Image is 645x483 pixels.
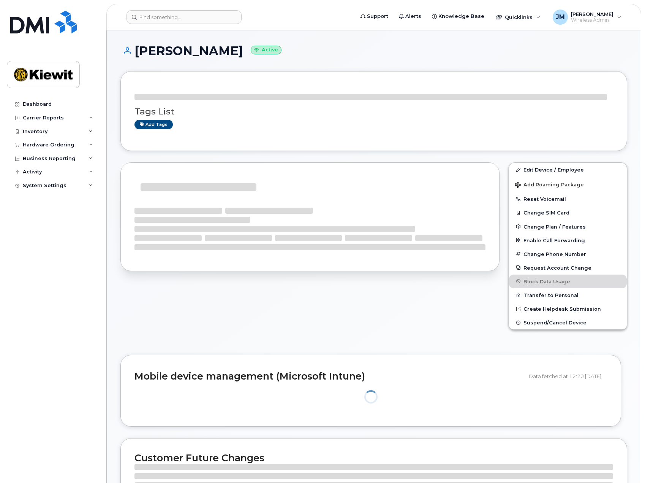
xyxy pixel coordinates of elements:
button: Request Account Change [509,261,627,275]
span: Enable Call Forwarding [523,237,585,243]
div: Data fetched at 12:20 [DATE] [529,369,607,383]
h3: Tags List [134,107,613,116]
span: Change Plan / Features [523,224,586,229]
h1: [PERSON_NAME] [120,44,627,57]
span: Suspend/Cancel Device [523,320,587,326]
h2: Customer Future Changes [134,452,613,464]
small: Active [251,46,281,54]
button: Block Data Usage [509,275,627,288]
button: Change Plan / Features [509,220,627,234]
button: Add Roaming Package [509,176,627,192]
h2: Mobile device management (Microsoft Intune) [134,371,523,382]
a: Create Helpdesk Submission [509,302,627,316]
a: Edit Device / Employee [509,163,627,176]
a: Add tags [134,120,173,129]
button: Change Phone Number [509,247,627,261]
button: Transfer to Personal [509,288,627,302]
button: Reset Voicemail [509,192,627,206]
button: Change SIM Card [509,206,627,219]
button: Enable Call Forwarding [509,234,627,247]
button: Suspend/Cancel Device [509,316,627,329]
span: Add Roaming Package [515,182,584,189]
